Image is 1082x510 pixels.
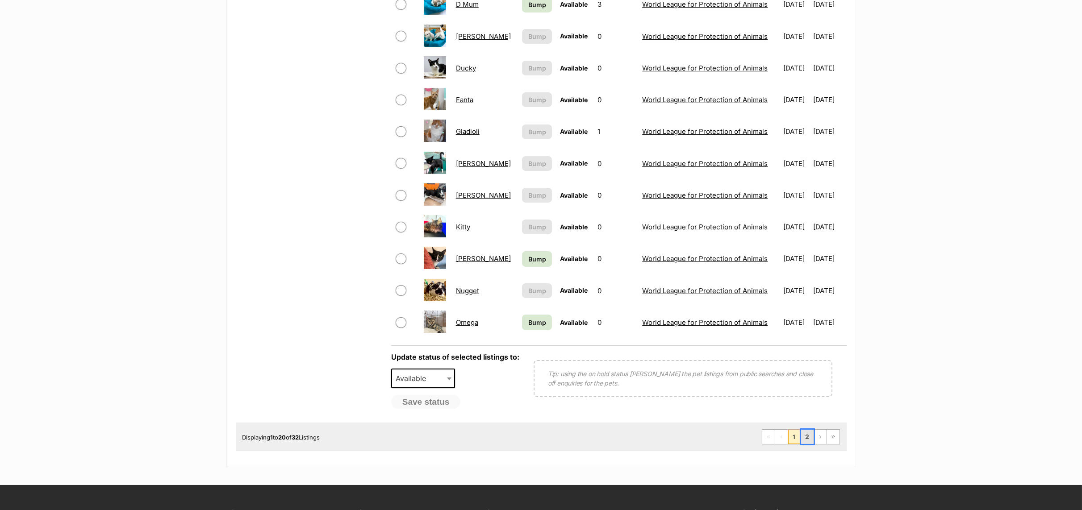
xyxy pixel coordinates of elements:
[391,352,519,361] label: Update status of selected listings to:
[813,53,846,83] td: [DATE]
[594,307,638,338] td: 0
[813,211,846,242] td: [DATE]
[642,159,768,168] a: World League for Protection of Animals
[522,124,551,139] button: Bump
[424,88,446,110] img: Fanta
[522,220,551,234] button: Bump
[780,116,812,147] td: [DATE]
[780,243,812,274] td: [DATE]
[775,430,788,444] span: Previous page
[560,319,588,326] span: Available
[528,63,546,73] span: Bump
[594,148,638,179] td: 0
[780,307,812,338] td: [DATE]
[780,211,812,242] td: [DATE]
[528,127,546,137] span: Bump
[594,275,638,306] td: 0
[780,148,812,179] td: [DATE]
[780,84,812,115] td: [DATE]
[271,434,273,441] strong: 1
[560,96,588,104] span: Available
[762,429,840,444] nav: Pagination
[522,61,551,75] button: Bump
[242,434,320,441] span: Displaying to of Listings
[391,369,455,388] span: Available
[642,64,768,72] a: World League for Protection of Animals
[780,180,812,211] td: [DATE]
[560,128,588,135] span: Available
[522,92,551,107] button: Bump
[424,152,446,174] img: Harry
[813,84,846,115] td: [DATE]
[456,191,511,199] a: [PERSON_NAME]
[827,430,840,444] a: Last page
[522,251,551,267] a: Bump
[594,243,638,274] td: 0
[522,156,551,171] button: Bump
[528,95,546,104] span: Bump
[780,21,812,52] td: [DATE]
[560,286,588,294] span: Available
[642,223,768,231] a: World League for Protection of Animals
[594,53,638,83] td: 0
[594,211,638,242] td: 0
[528,32,546,41] span: Bump
[788,430,801,444] span: Page 1
[594,84,638,115] td: 0
[813,275,846,306] td: [DATE]
[762,430,775,444] span: First page
[560,255,588,262] span: Available
[456,95,473,104] a: Fanta
[813,243,846,274] td: [DATE]
[560,191,588,199] span: Available
[642,286,768,295] a: World League for Protection of Animals
[456,318,478,327] a: Omega
[642,191,768,199] a: World League for Protection of Animals
[456,127,480,136] a: Gladioli
[594,180,638,211] td: 0
[642,318,768,327] a: World League for Protection of Animals
[813,21,846,52] td: [DATE]
[780,53,812,83] td: [DATE]
[456,254,511,263] a: [PERSON_NAME]
[813,307,846,338] td: [DATE]
[528,286,546,295] span: Bump
[560,223,588,231] span: Available
[456,159,511,168] a: [PERSON_NAME]
[522,188,551,203] button: Bump
[528,254,546,264] span: Bump
[801,430,814,444] a: Page 2
[528,318,546,327] span: Bump
[560,0,588,8] span: Available
[642,95,768,104] a: World League for Protection of Animals
[391,395,461,409] button: Save status
[392,372,435,385] span: Available
[528,159,546,168] span: Bump
[456,223,470,231] a: Kitty
[560,64,588,72] span: Available
[642,254,768,263] a: World League for Protection of Animals
[456,286,479,295] a: Nugget
[456,64,476,72] a: Ducky
[522,315,551,330] a: Bump
[292,434,299,441] strong: 32
[813,180,846,211] td: [DATE]
[814,430,827,444] a: Next page
[456,32,511,41] a: [PERSON_NAME]
[528,222,546,232] span: Bump
[279,434,286,441] strong: 20
[642,32,768,41] a: World League for Protection of Animals
[780,275,812,306] td: [DATE]
[528,191,546,200] span: Bump
[548,369,818,388] p: Tip: using the on hold status [PERSON_NAME] the pet listings from public searches and close off e...
[522,283,551,298] button: Bump
[642,127,768,136] a: World League for Protection of Animals
[424,25,446,47] img: Donna
[813,148,846,179] td: [DATE]
[594,116,638,147] td: 1
[560,159,588,167] span: Available
[560,32,588,40] span: Available
[813,116,846,147] td: [DATE]
[522,29,551,44] button: Bump
[594,21,638,52] td: 0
